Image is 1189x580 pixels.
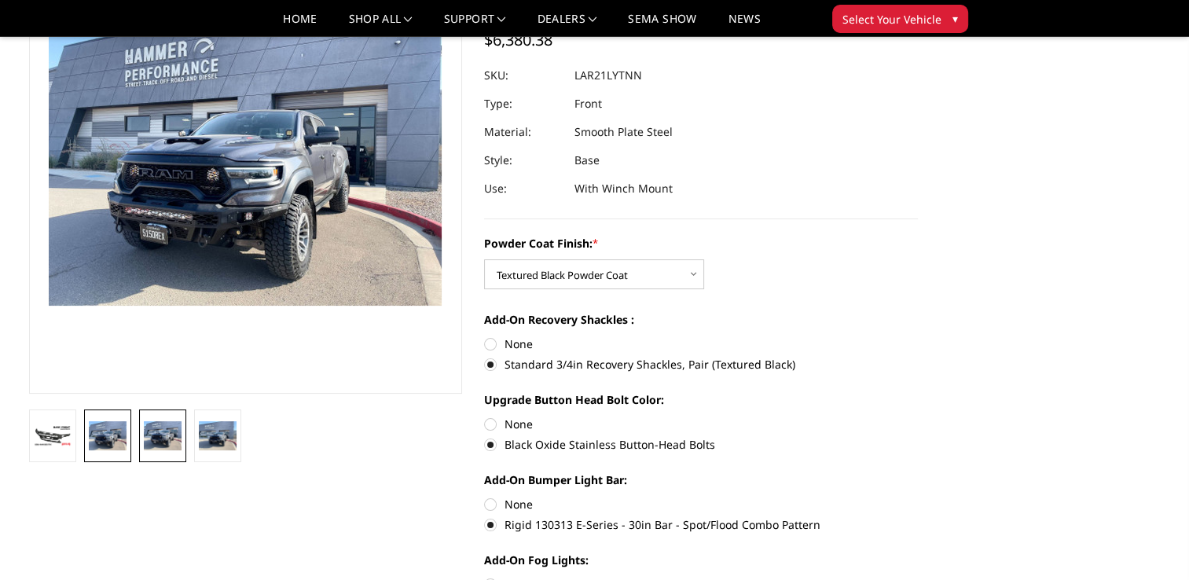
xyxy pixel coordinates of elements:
[484,472,918,488] label: Add-On Bumper Light Bar:
[89,421,127,450] img: 2021-2024 Ram 1500 TRX - Freedom Series - Base Front Bumper (winch mount)
[842,11,941,28] span: Select Your Vehicle
[283,13,317,36] a: Home
[484,311,918,328] label: Add-On Recovery Shackles :
[484,174,563,203] dt: Use:
[349,13,413,36] a: shop all
[444,13,506,36] a: Support
[484,552,918,568] label: Add-On Fog Lights:
[484,61,563,90] dt: SKU:
[574,118,673,146] dd: Smooth Plate Steel
[199,421,237,450] img: 2021-2024 Ram 1500 TRX - Freedom Series - Base Front Bumper (winch mount)
[34,425,72,446] img: 2021-2024 Ram 1500 TRX - Freedom Series - Base Front Bumper (winch mount)
[832,5,968,33] button: Select Your Vehicle
[484,356,918,373] label: Standard 3/4in Recovery Shackles, Pair (Textured Black)
[484,336,918,352] label: None
[538,13,597,36] a: Dealers
[484,416,918,432] label: None
[484,90,563,118] dt: Type:
[484,118,563,146] dt: Material:
[574,90,602,118] dd: Front
[144,421,182,450] img: 2021-2024 Ram 1500 TRX - Freedom Series - Base Front Bumper (winch mount)
[484,235,918,251] label: Powder Coat Finish:
[484,436,918,453] label: Black Oxide Stainless Button-Head Bolts
[484,516,918,533] label: Rigid 130313 E-Series - 30in Bar - Spot/Flood Combo Pattern
[484,146,563,174] dt: Style:
[484,391,918,408] label: Upgrade Button Head Bolt Color:
[628,13,696,36] a: SEMA Show
[952,10,958,27] span: ▾
[484,29,552,50] span: $6,380.38
[728,13,760,36] a: News
[574,61,642,90] dd: LAR21LYTNN
[574,146,600,174] dd: Base
[574,174,673,203] dd: With Winch Mount
[484,496,918,512] label: None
